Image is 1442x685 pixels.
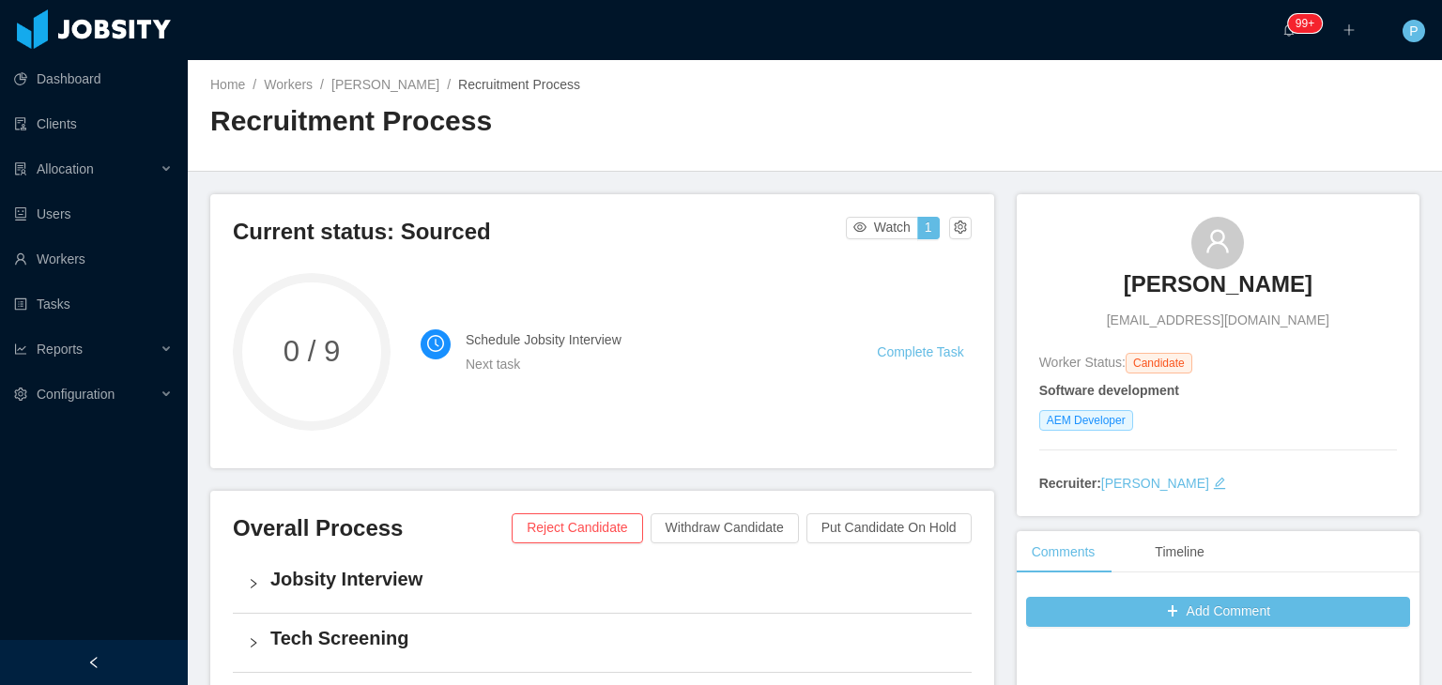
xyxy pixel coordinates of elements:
sup: 1720 [1288,14,1322,33]
button: icon: plusAdd Comment [1026,597,1410,627]
button: Reject Candidate [512,513,642,543]
div: icon: rightTech Screening [233,614,972,672]
i: icon: plus [1342,23,1356,37]
i: icon: right [248,578,259,589]
span: [EMAIL_ADDRESS][DOMAIN_NAME] [1107,311,1329,330]
i: icon: clock-circle [427,335,444,352]
i: icon: line-chart [14,342,27,356]
h4: Jobsity Interview [270,566,957,592]
a: Home [210,77,245,92]
strong: Software development [1039,383,1179,398]
button: Put Candidate On Hold [806,513,972,543]
a: Complete Task [877,344,963,359]
span: AEM Developer [1039,410,1133,431]
span: / [447,77,451,92]
span: Reports [37,342,83,357]
div: icon: rightJobsity Interview [233,555,972,613]
h4: Tech Screening [270,625,957,651]
i: icon: bell [1282,23,1296,37]
i: icon: edit [1213,477,1226,490]
span: 0 / 9 [233,337,391,366]
h3: Overall Process [233,513,512,543]
a: icon: robotUsers [14,195,173,233]
div: Next task [466,354,832,374]
a: icon: auditClients [14,105,173,143]
a: [PERSON_NAME] [1101,476,1209,491]
span: / [320,77,324,92]
i: icon: setting [14,388,27,401]
span: / [253,77,256,92]
button: Withdraw Candidate [651,513,799,543]
h4: Schedule Jobsity Interview [466,329,832,350]
div: Timeline [1140,531,1219,573]
span: P [1409,20,1418,42]
span: Allocation [37,161,94,176]
i: icon: right [248,637,259,648]
h3: Current status: Sourced [233,217,846,247]
span: Recruitment Process [458,77,580,92]
a: icon: pie-chartDashboard [14,60,173,98]
a: Workers [264,77,313,92]
a: icon: userWorkers [14,240,173,278]
span: Configuration [37,387,115,402]
div: Comments [1017,531,1111,573]
h2: Recruitment Process [210,102,815,141]
a: [PERSON_NAME] [331,77,439,92]
span: Candidate [1126,353,1192,373]
a: icon: profileTasks [14,285,173,323]
button: 1 [917,217,940,239]
button: icon: setting [949,217,972,239]
a: [PERSON_NAME] [1124,269,1312,311]
strong: Recruiter: [1039,476,1101,491]
span: Worker Status: [1039,355,1126,370]
i: icon: user [1204,228,1231,254]
button: icon: eyeWatch [846,217,918,239]
i: icon: solution [14,162,27,175]
h3: [PERSON_NAME] [1124,269,1312,299]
